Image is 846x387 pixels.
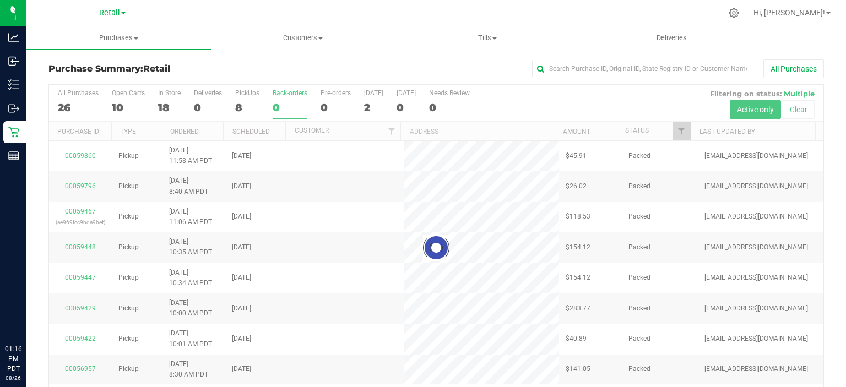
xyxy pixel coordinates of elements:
inline-svg: Inventory [8,79,19,90]
span: Hi, [PERSON_NAME]! [753,8,825,17]
a: Tills [395,26,580,50]
span: Retail [143,63,170,74]
h3: Purchase Summary: [48,64,307,74]
button: All Purchases [763,59,824,78]
span: Deliveries [642,33,702,43]
a: Deliveries [579,26,764,50]
inline-svg: Retail [8,127,19,138]
p: 08/26 [5,374,21,382]
span: Customers [211,33,395,43]
span: Purchases [26,33,211,43]
input: Search Purchase ID, Original ID, State Registry ID or Customer Name... [532,61,752,77]
p: 01:16 PM PDT [5,344,21,374]
iframe: Resource center [11,299,44,332]
inline-svg: Reports [8,150,19,161]
inline-svg: Inbound [8,56,19,67]
a: Customers [211,26,395,50]
span: Retail [99,8,120,18]
a: Purchases [26,26,211,50]
inline-svg: Outbound [8,103,19,114]
div: Manage settings [727,8,741,18]
iframe: Resource center unread badge [32,297,46,310]
inline-svg: Analytics [8,32,19,43]
span: Tills [396,33,579,43]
